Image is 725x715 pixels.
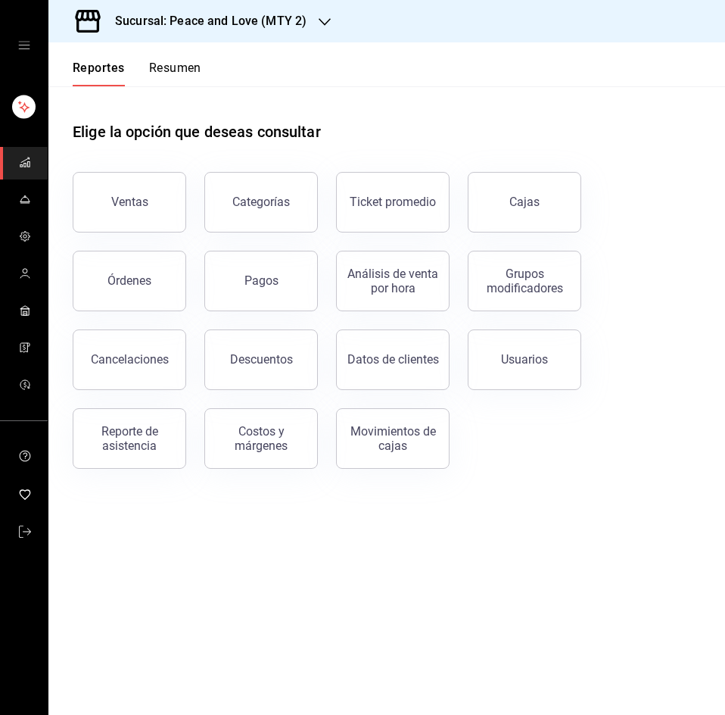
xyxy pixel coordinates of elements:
button: Datos de clientes [336,329,450,390]
div: Pagos [244,273,278,288]
div: Cajas [509,193,540,211]
div: Movimientos de cajas [346,424,440,453]
h1: Elige la opción que deseas consultar [73,120,321,143]
h3: Sucursal: Peace and Love (MTY 2) [103,12,306,30]
button: Usuarios [468,329,581,390]
div: Categorías [232,195,290,209]
button: Categorías [204,172,318,233]
div: Costos y márgenes [214,424,308,453]
button: Ventas [73,172,186,233]
div: Cancelaciones [91,352,169,367]
div: Grupos modificadores [478,267,571,295]
div: Datos de clientes [347,352,439,367]
button: Resumen [149,61,201,86]
button: Análisis de venta por hora [336,251,450,311]
button: Órdenes [73,251,186,311]
button: Reportes [73,61,125,86]
button: Grupos modificadores [468,251,581,311]
button: open drawer [18,39,30,52]
button: Costos y márgenes [204,408,318,469]
button: Reporte de asistencia [73,408,186,469]
div: navigation tabs [73,61,201,86]
a: Cajas [468,172,581,233]
div: Usuarios [501,352,548,367]
div: Descuentos [230,352,293,367]
div: Análisis de venta por hora [346,267,440,295]
button: Movimientos de cajas [336,408,450,469]
div: Reporte de asistencia [82,424,176,453]
button: Pagos [204,251,318,311]
div: Ventas [111,195,148,209]
button: Descuentos [204,329,318,390]
div: Ticket promedio [350,195,436,209]
button: Ticket promedio [336,172,450,233]
button: Cancelaciones [73,329,186,390]
div: Órdenes [107,273,151,288]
